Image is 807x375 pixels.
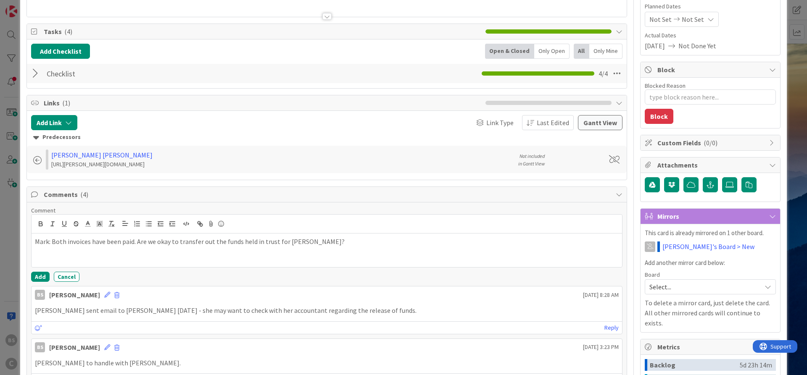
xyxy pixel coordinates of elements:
[35,290,45,300] div: BS
[51,150,509,160] div: [PERSON_NAME] [PERSON_NAME]
[62,99,70,107] span: ( 1 )
[44,98,481,108] span: Links
[682,14,704,24] span: Not Set
[645,109,673,124] button: Block
[54,272,79,282] button: Cancel
[657,65,765,75] span: Block
[485,44,534,59] div: Open & Closed
[657,211,765,221] span: Mirrors
[645,228,776,238] p: This card is already mirrored on 1 other board.
[51,160,509,169] div: [URL][PERSON_NAME][DOMAIN_NAME]
[35,358,619,368] p: [PERSON_NAME] to handle with [PERSON_NAME].
[657,160,765,170] span: Attachments
[35,342,45,352] div: BS
[44,26,481,37] span: Tasks
[657,342,765,352] span: Metrics
[49,342,100,352] div: [PERSON_NAME]
[740,359,772,371] div: 5d 23h 14m
[645,2,776,11] span: Planned Dates
[645,298,776,328] p: To delete a mirror card, just delete the card. All other mirrored cards will continue to exists.
[537,118,569,128] span: Last Edited
[35,237,619,247] p: Mark: Both invoices have been paid. Are we okay to transfer out the funds held in trust for [PERS...
[64,27,72,36] span: ( 4 )
[645,82,686,89] label: Blocked Reason
[44,189,612,199] span: Comments
[31,272,50,282] button: Add
[704,139,717,147] span: ( 0/0 )
[649,281,757,293] span: Select...
[645,41,665,51] span: [DATE]
[80,190,88,199] span: ( 4 )
[678,41,716,51] span: Not Done Yet
[31,44,90,59] button: Add Checklist
[534,44,570,59] div: Only Open
[650,359,740,371] div: Backlog
[515,151,545,168] div: Not included in Gantt View
[649,14,672,24] span: Not Set
[645,272,660,278] span: Board
[583,291,619,299] span: [DATE] 8:28 AM
[589,44,622,59] div: Only Mine
[662,241,754,252] a: [PERSON_NAME]'s Board > New
[486,118,514,128] span: Link Type
[604,323,619,333] a: Reply
[31,115,77,130] button: Add Link
[599,68,608,79] span: 4 / 4
[49,290,100,300] div: [PERSON_NAME]
[583,343,619,351] span: [DATE] 3:23 PM
[645,258,776,268] p: Add another mirror card below:
[574,44,589,59] div: All
[578,115,622,130] button: Gantt View
[35,306,619,315] p: [PERSON_NAME] sent email to [PERSON_NAME] [DATE] - she may want to check with her accountant rega...
[33,133,620,142] div: Predecessors
[522,115,574,130] button: Last Edited
[657,138,765,148] span: Custom Fields
[31,207,55,214] span: Comment
[18,1,38,11] span: Support
[44,66,233,81] input: Add Checklist...
[645,31,776,40] span: Actual Dates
